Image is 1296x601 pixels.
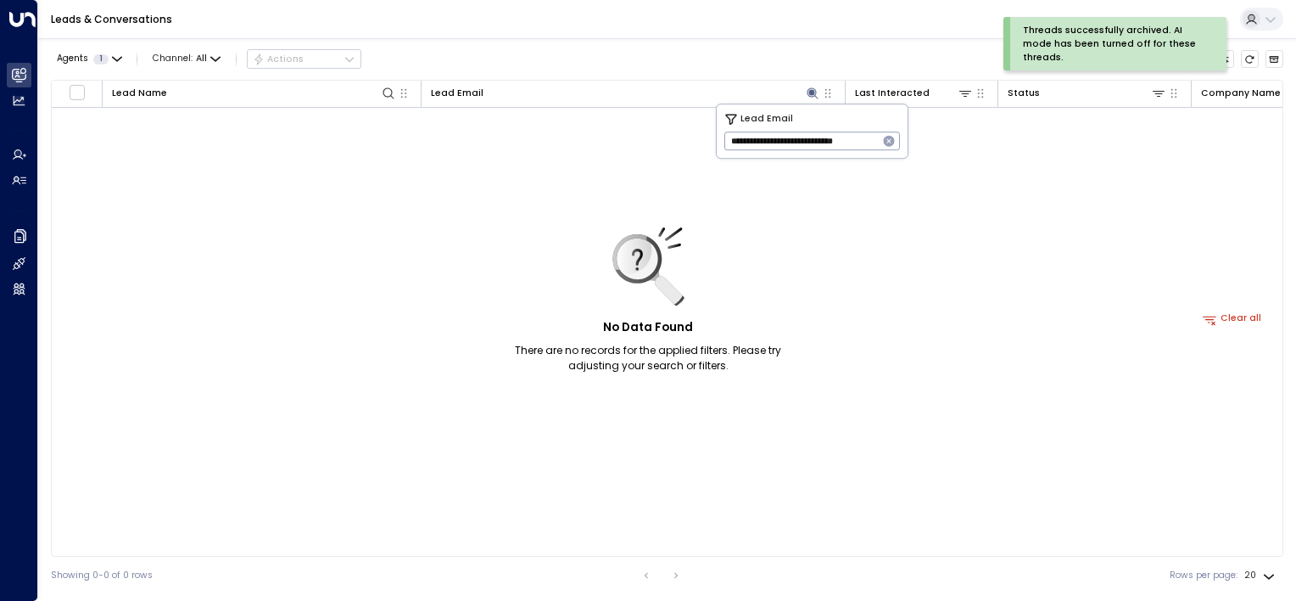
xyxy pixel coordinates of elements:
div: Company Name [1201,86,1281,101]
button: Clear all [1198,310,1267,328]
div: Lead Email [431,86,483,101]
span: Lead Email [740,112,793,126]
div: Last Interacted [855,85,974,101]
div: Button group with a nested menu [247,49,361,70]
div: Last Interacted [855,86,930,101]
div: Threads successfully archived. AI mode has been turned off for these threads. [1023,24,1201,64]
span: 1 [93,54,109,65]
nav: pagination navigation [635,565,687,586]
button: Channel:All [148,50,226,68]
div: Lead Name [112,85,397,101]
span: Toggle select all [69,84,85,100]
div: Showing 0-0 of 0 rows [51,569,153,582]
button: Agents1 [51,50,126,68]
h5: No Data Found [603,319,693,336]
label: Rows per page: [1170,569,1237,582]
div: Lead Name [112,86,167,101]
span: Agents [57,54,88,64]
a: Leads & Conversations [51,12,172,26]
div: Actions [253,53,304,65]
span: All [196,53,207,64]
div: Lead Email [431,85,821,101]
span: Channel: [148,50,226,68]
button: Actions [247,49,361,70]
div: Status [1008,85,1167,101]
div: 20 [1244,565,1278,586]
p: There are no records for the applied filters. Please try adjusting your search or filters. [489,343,807,374]
div: Status [1008,86,1040,101]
